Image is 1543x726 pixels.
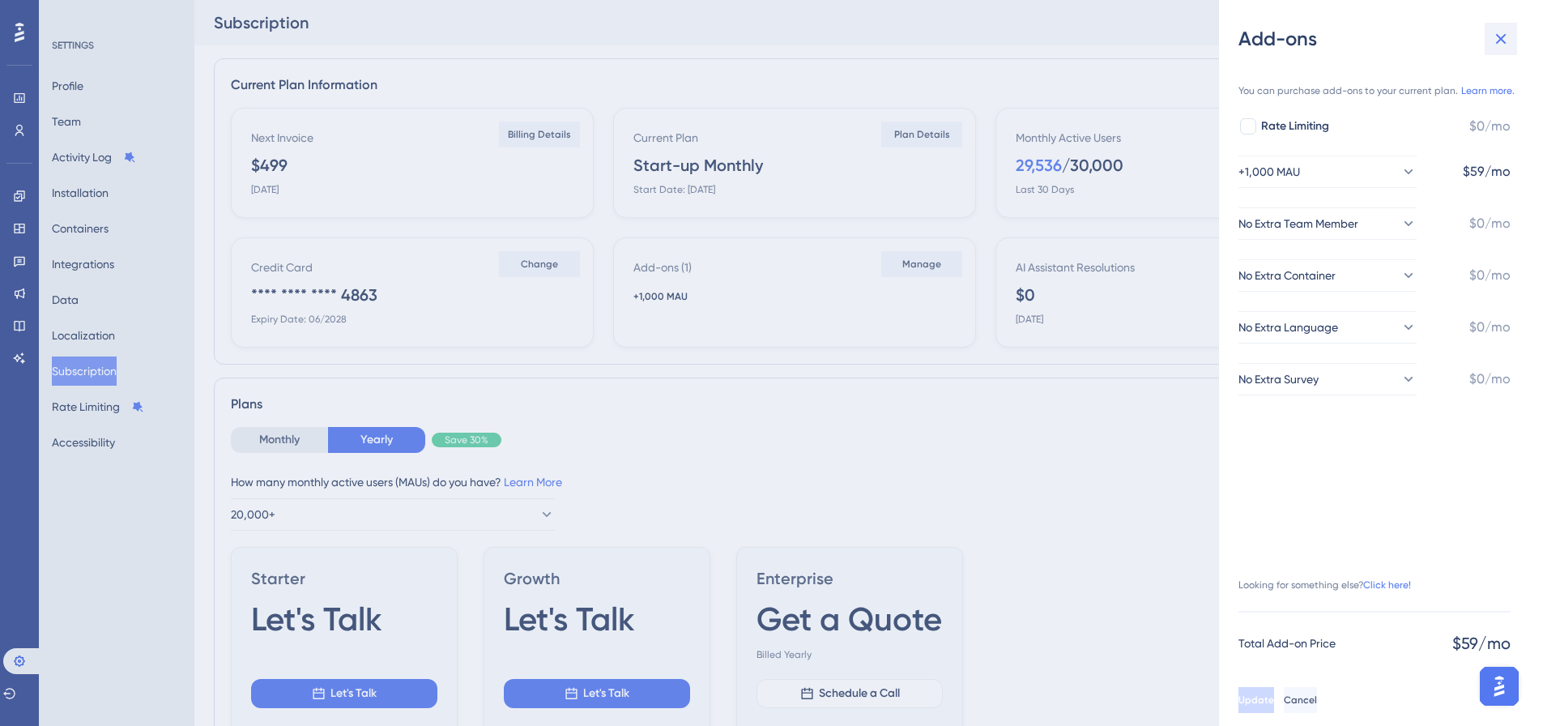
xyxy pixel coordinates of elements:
[1261,117,1329,136] span: Rate Limiting
[1452,632,1511,655] span: $59/mo
[1469,369,1511,389] span: $0/mo
[1238,156,1417,188] button: +1,000 MAU
[1469,318,1511,337] span: $0/mo
[1238,687,1274,713] button: Update
[1238,162,1300,181] span: +1,000 MAU
[1475,662,1524,711] iframe: UserGuiding AI Assistant Launcher
[1469,117,1511,136] span: $0/mo
[1284,694,1317,707] span: Cancel
[1238,259,1417,292] button: No Extra Container
[1363,579,1411,591] a: Click here!
[1461,84,1515,97] a: Learn more.
[1469,266,1511,285] span: $0/mo
[1469,214,1511,233] span: $0/mo
[1238,694,1274,707] span: Update
[1238,207,1417,240] button: No Extra Team Member
[1238,214,1358,233] span: No Extra Team Member
[1238,369,1319,389] span: No Extra Survey
[1238,634,1336,653] span: Total Add-on Price
[1238,363,1417,395] button: No Extra Survey
[1463,162,1511,181] span: $59/mo
[1238,311,1417,344] button: No Extra Language
[1284,687,1317,713] button: Cancel
[1238,84,1458,97] span: You can purchase add-ons to your current plan.
[1238,318,1338,337] span: No Extra Language
[1238,579,1363,591] span: Looking for something else?
[1238,26,1524,52] div: Add-ons
[1238,266,1336,285] span: No Extra Container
